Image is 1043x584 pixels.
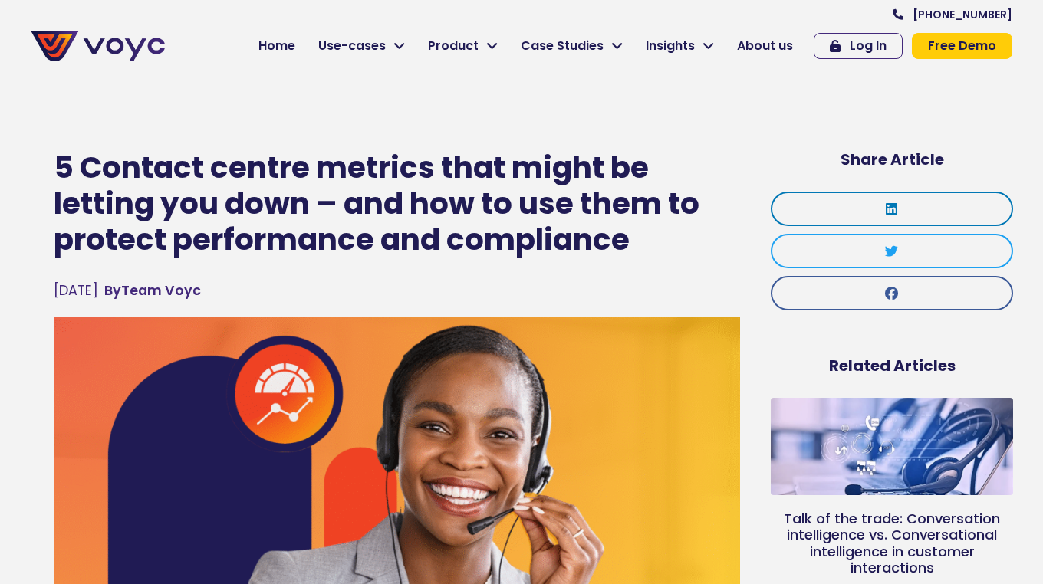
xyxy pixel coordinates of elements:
[893,9,1012,20] a: [PHONE_NUMBER]
[646,37,695,55] span: Insights
[769,378,1014,516] img: conversation intelligence in customer interactions
[912,33,1012,59] a: Free Demo
[634,31,725,61] a: Insights
[104,281,201,300] a: ByTeam Voyc
[54,281,98,300] time: [DATE]
[771,398,1013,495] a: conversation intelligence in customer interactions
[307,31,416,61] a: Use-cases
[771,356,1013,375] h5: Related Articles
[104,281,121,300] span: By
[725,31,804,61] a: About us
[771,192,1013,226] div: Share on linkedin
[509,31,634,61] a: Case Studies
[784,509,1000,578] a: Talk of the trade: Conversation intelligence vs. Conversational intelligence in customer interact...
[521,37,604,55] span: Case Studies
[247,31,307,61] a: Home
[318,37,386,55] span: Use-cases
[771,150,1013,169] h5: Share Article
[258,37,295,55] span: Home
[771,234,1013,268] div: Share on twitter
[771,276,1013,310] div: Share on facebook
[104,281,201,300] span: Team Voyc
[54,150,740,258] h1: 5 Contact centre metrics that might be letting you down – and how to use them to protect performa...
[928,40,996,52] span: Free Demo
[814,33,903,59] a: Log In
[428,37,479,55] span: Product
[31,31,165,61] img: voyc-full-logo
[850,40,887,52] span: Log In
[416,31,509,61] a: Product
[913,9,1012,20] span: [PHONE_NUMBER]
[737,37,793,55] span: About us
